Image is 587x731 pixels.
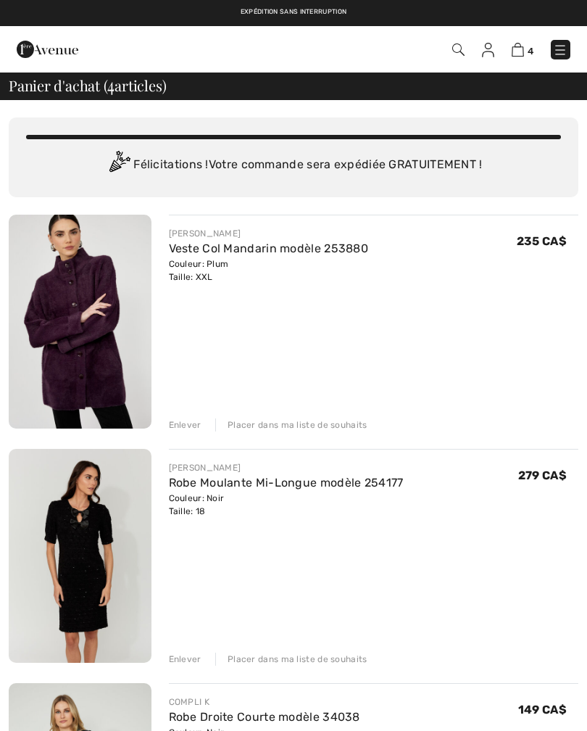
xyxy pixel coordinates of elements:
[528,46,533,57] span: 4
[169,461,404,474] div: [PERSON_NAME]
[169,695,360,709] div: COMPLI K
[517,234,567,248] span: 235 CA$
[512,43,524,57] img: Panier d'achat
[169,476,404,490] a: Robe Moulante Mi-Longue modèle 254177
[215,418,367,431] div: Placer dans ma liste de souhaits
[215,653,367,666] div: Placer dans ma liste de souhaits
[169,710,360,724] a: Robe Droite Courte modèle 34038
[518,468,567,482] span: 279 CA$
[9,449,151,663] img: Robe Moulante Mi-Longue modèle 254177
[518,703,567,716] span: 149 CA$
[9,78,166,93] span: Panier d'achat ( articles)
[17,35,78,64] img: 1ère Avenue
[169,241,369,255] a: Veste Col Mandarin modèle 253880
[169,257,369,284] div: Couleur: Plum Taille: XXL
[553,43,567,57] img: Menu
[107,75,115,94] span: 4
[26,151,561,180] div: Félicitations ! Votre commande sera expédiée GRATUITEMENT !
[452,44,465,56] img: Recherche
[169,653,201,666] div: Enlever
[482,43,494,57] img: Mes infos
[169,227,369,240] div: [PERSON_NAME]
[9,215,151,429] img: Veste Col Mandarin modèle 253880
[17,41,78,55] a: 1ère Avenue
[169,418,201,431] div: Enlever
[104,151,133,180] img: Congratulation2.svg
[512,41,533,58] a: 4
[169,492,404,518] div: Couleur: Noir Taille: 18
